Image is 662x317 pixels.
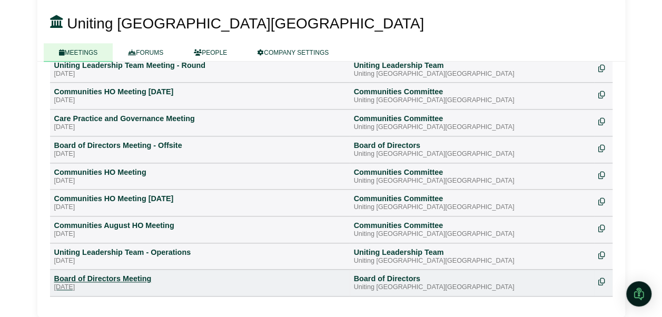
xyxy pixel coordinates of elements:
div: Uniting [GEOGRAPHIC_DATA][GEOGRAPHIC_DATA] [354,230,590,239]
a: Communities Committee Uniting [GEOGRAPHIC_DATA][GEOGRAPHIC_DATA] [354,221,590,239]
div: Communities HO Meeting [DATE] [54,87,345,96]
a: Uniting Leadership Team Uniting [GEOGRAPHIC_DATA][GEOGRAPHIC_DATA] [354,247,590,265]
div: Uniting [GEOGRAPHIC_DATA][GEOGRAPHIC_DATA] [354,203,590,212]
a: Communities HO Meeting [DATE] [54,167,345,185]
div: [DATE] [54,123,345,132]
div: Uniting [GEOGRAPHIC_DATA][GEOGRAPHIC_DATA] [354,70,590,78]
a: Board of Directors Uniting [GEOGRAPHIC_DATA][GEOGRAPHIC_DATA] [354,141,590,158]
div: Uniting [GEOGRAPHIC_DATA][GEOGRAPHIC_DATA] [354,177,590,185]
div: Uniting [GEOGRAPHIC_DATA][GEOGRAPHIC_DATA] [354,257,590,265]
div: Uniting [GEOGRAPHIC_DATA][GEOGRAPHIC_DATA] [354,283,590,292]
a: Communities HO Meeting [DATE] [DATE] [54,194,345,212]
div: Board of Directors [354,141,590,150]
div: Make a copy [598,194,608,208]
div: [DATE] [54,177,345,185]
div: Uniting [GEOGRAPHIC_DATA][GEOGRAPHIC_DATA] [354,150,590,158]
div: Board of Directors Meeting [54,274,345,283]
a: MEETINGS [44,43,113,62]
a: Communities Committee Uniting [GEOGRAPHIC_DATA][GEOGRAPHIC_DATA] [354,167,590,185]
a: Communities HO Meeting [DATE] [DATE] [54,87,345,105]
div: [DATE] [54,257,345,265]
div: Communities Committee [354,221,590,230]
div: Uniting Leadership Team [354,247,590,257]
a: Communities August HO Meeting [DATE] [54,221,345,239]
div: Uniting [GEOGRAPHIC_DATA][GEOGRAPHIC_DATA] [354,96,590,105]
a: Uniting Leadership Team - Operations [DATE] [54,247,345,265]
a: Communities Committee Uniting [GEOGRAPHIC_DATA][GEOGRAPHIC_DATA] [354,87,590,105]
a: Care Practice and Governance Meeting [DATE] [54,114,345,132]
div: Make a copy [598,247,608,262]
div: Open Intercom Messenger [626,281,651,306]
a: Uniting Leadership Team Uniting [GEOGRAPHIC_DATA][GEOGRAPHIC_DATA] [354,61,590,78]
a: FORUMS [113,43,179,62]
div: Communities August HO Meeting [54,221,345,230]
div: Make a copy [598,61,608,75]
div: Make a copy [598,114,608,128]
div: Uniting [GEOGRAPHIC_DATA][GEOGRAPHIC_DATA] [354,123,590,132]
div: Make a copy [598,141,608,155]
div: Communities Committee [354,87,590,96]
div: Communities Committee [354,194,590,203]
div: [DATE] [54,150,345,158]
div: Board of Directors Meeting - Offsite [54,141,345,150]
div: [DATE] [54,203,345,212]
span: Uniting [GEOGRAPHIC_DATA][GEOGRAPHIC_DATA] [67,15,424,32]
div: Board of Directors [354,274,590,283]
div: Uniting Leadership Team - Operations [54,247,345,257]
a: Communities Committee Uniting [GEOGRAPHIC_DATA][GEOGRAPHIC_DATA] [354,114,590,132]
a: Board of Directors Meeting - Offsite [DATE] [54,141,345,158]
a: Board of Directors Uniting [GEOGRAPHIC_DATA][GEOGRAPHIC_DATA] [354,274,590,292]
div: [DATE] [54,283,345,292]
a: Communities Committee Uniting [GEOGRAPHIC_DATA][GEOGRAPHIC_DATA] [354,194,590,212]
div: [DATE] [54,230,345,239]
div: Uniting Leadership Team [354,61,590,70]
div: Communities Committee [354,167,590,177]
div: Make a copy [598,274,608,288]
div: Communities Committee [354,114,590,123]
div: [DATE] [54,96,345,105]
a: Uniting Leadership Team Meeting - Round [DATE] [54,61,345,78]
a: Board of Directors Meeting [DATE] [54,274,345,292]
a: COMPANY SETTINGS [242,43,344,62]
div: Care Practice and Governance Meeting [54,114,345,123]
div: Make a copy [598,221,608,235]
div: Communities HO Meeting [DATE] [54,194,345,203]
div: Make a copy [598,87,608,101]
div: Communities HO Meeting [54,167,345,177]
a: PEOPLE [179,43,242,62]
div: [DATE] [54,70,345,78]
div: Uniting Leadership Team Meeting - Round [54,61,345,70]
div: Make a copy [598,167,608,182]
